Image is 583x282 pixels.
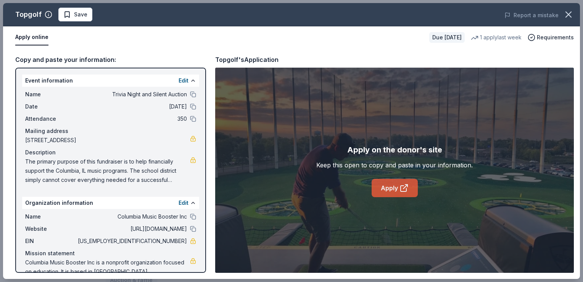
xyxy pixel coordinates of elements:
button: Apply online [15,29,48,45]
span: Attendance [25,114,76,123]
span: Name [25,90,76,99]
span: [URL][DOMAIN_NAME] [76,224,187,233]
div: Due [DATE] [429,32,465,43]
div: Organization information [22,197,199,209]
div: Keep this open to copy and paste in your information. [316,160,473,170]
span: Name [25,212,76,221]
span: [STREET_ADDRESS] [25,136,190,145]
span: Requirements [537,33,574,42]
a: Apply [372,179,418,197]
div: Apply on the donor's site [347,144,442,156]
div: Event information [22,75,199,87]
span: Website [25,224,76,233]
span: Date [25,102,76,111]
span: EIN [25,237,76,246]
button: Report a mistake [504,11,559,20]
div: Mission statement [25,249,196,258]
div: Copy and paste your information: [15,55,206,65]
button: Edit [179,198,188,207]
span: [DATE] [76,102,187,111]
button: Save [58,8,92,21]
span: Columbia Music Booster Inc [76,212,187,221]
span: Save [74,10,87,19]
div: Topgolf's Application [215,55,279,65]
button: Requirements [528,33,574,42]
button: Edit [179,76,188,85]
span: Trivia Night and Silent Auction [76,90,187,99]
span: [US_EMPLOYER_IDENTIFICATION_NUMBER] [76,237,187,246]
div: Description [25,148,196,157]
div: Topgolf [15,8,42,21]
div: Mailing address [25,126,196,136]
div: 1 apply last week [471,33,522,42]
span: 350 [76,114,187,123]
span: The primary purpose of this fundraiser is to help financially support the Columbia, IL music prog... [25,157,190,185]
